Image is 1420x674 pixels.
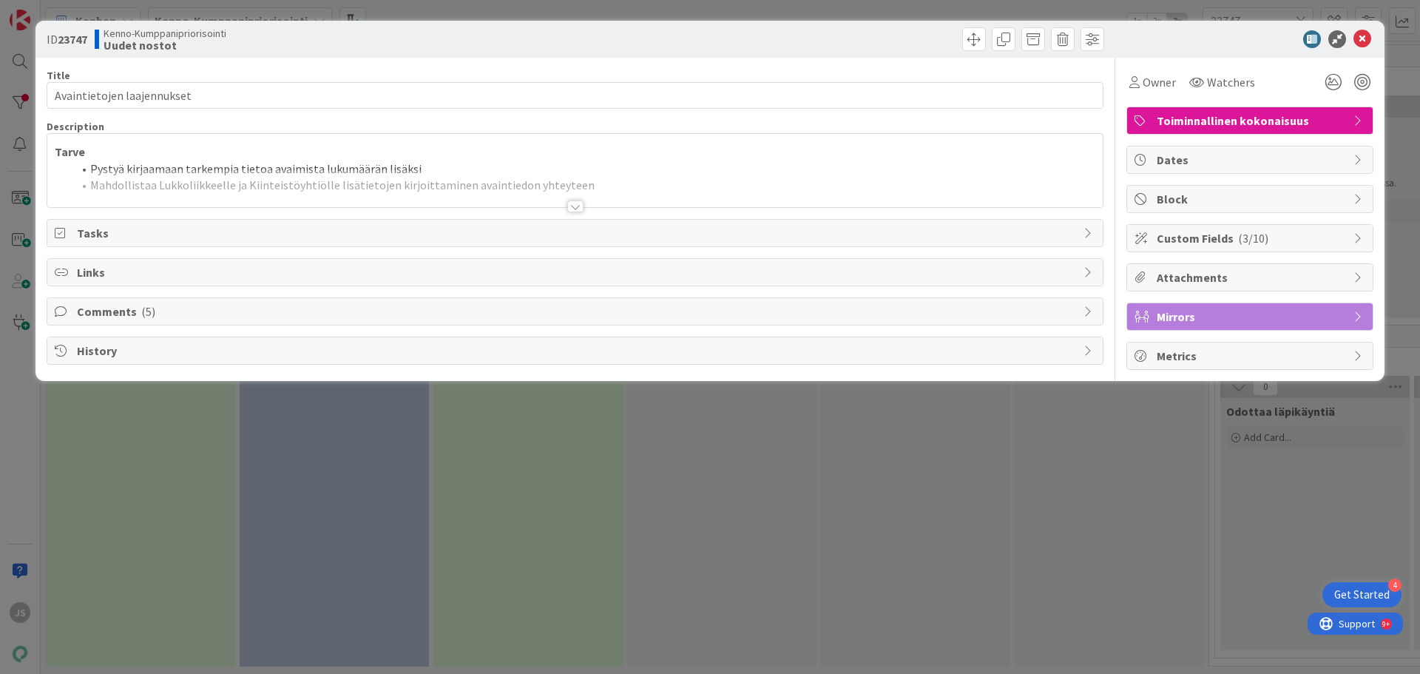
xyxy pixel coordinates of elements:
[1322,582,1402,607] div: Open Get Started checklist, remaining modules: 4
[1238,231,1268,246] span: ( 3/10 )
[77,224,1076,242] span: Tasks
[58,32,87,47] b: 23747
[1157,308,1346,326] span: Mirrors
[55,144,85,159] strong: Tarve
[47,120,104,133] span: Description
[77,342,1076,360] span: History
[1157,151,1346,169] span: Dates
[47,82,1103,109] input: type card name here...
[31,2,67,20] span: Support
[77,263,1076,281] span: Links
[1207,73,1255,91] span: Watchers
[47,30,87,48] span: ID
[104,27,226,39] span: Kenno-Kumppanipriorisointi
[1157,269,1346,286] span: Attachments
[77,303,1076,320] span: Comments
[1157,190,1346,208] span: Block
[1157,347,1346,365] span: Metrics
[1157,229,1346,247] span: Custom Fields
[1143,73,1176,91] span: Owner
[104,39,226,51] b: Uudet nostot
[72,161,1095,178] li: Pystyä kirjaamaan tarkempia tietoa avaimista lukumäärän lisäksi
[1334,587,1390,602] div: Get Started
[1157,112,1346,129] span: Toiminnallinen kokonaisuus
[75,6,82,18] div: 9+
[141,304,155,319] span: ( 5 )
[1388,579,1402,592] div: 4
[47,69,70,82] label: Title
